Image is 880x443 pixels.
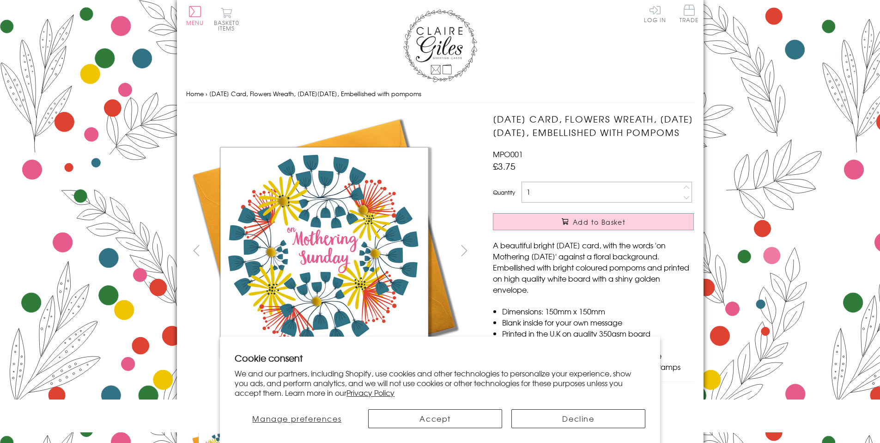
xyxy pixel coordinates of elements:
[502,306,694,317] li: Dimensions: 150mm x 150mm
[214,7,239,31] button: Basket0 items
[493,148,523,160] span: MPO001
[218,18,239,32] span: 0 items
[346,387,394,398] a: Privacy Policy
[235,351,645,364] h2: Cookie consent
[493,160,516,172] span: £3.75
[493,240,694,295] p: A beautiful bright [DATE] card, with the words 'on Mothering [DATE]' against a floral background....
[493,112,694,139] h1: [DATE] Card, Flowers Wreath, [DATE][DATE], Embellished with pompoms
[186,112,463,390] img: Mother's Day Card, Flowers Wreath, Mothering Sunday, Embellished with pompoms
[206,89,207,98] span: ›
[186,85,694,104] nav: breadcrumbs
[511,409,645,428] button: Decline
[186,18,204,27] span: Menu
[493,213,694,230] button: Add to Basket
[680,5,699,23] span: Trade
[252,413,341,424] span: Manage preferences
[502,317,694,328] li: Blank inside for your own message
[209,89,421,98] span: [DATE] Card, Flowers Wreath, [DATE][DATE], Embellished with pompoms
[493,188,515,197] label: Quantity
[235,369,645,397] p: We and our partners, including Shopify, use cookies and other technologies to personalize your ex...
[573,217,625,227] span: Add to Basket
[502,328,694,339] li: Printed in the U.K on quality 350gsm board
[403,9,477,82] img: Claire Giles Greetings Cards
[186,89,204,98] a: Home
[680,5,699,25] a: Trade
[235,409,359,428] button: Manage preferences
[186,6,204,25] button: Menu
[454,240,474,261] button: next
[644,5,666,23] a: Log In
[186,240,207,261] button: prev
[474,112,752,390] img: Mother's Day Card, Flowers Wreath, Mothering Sunday, Embellished with pompoms
[368,409,502,428] button: Accept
